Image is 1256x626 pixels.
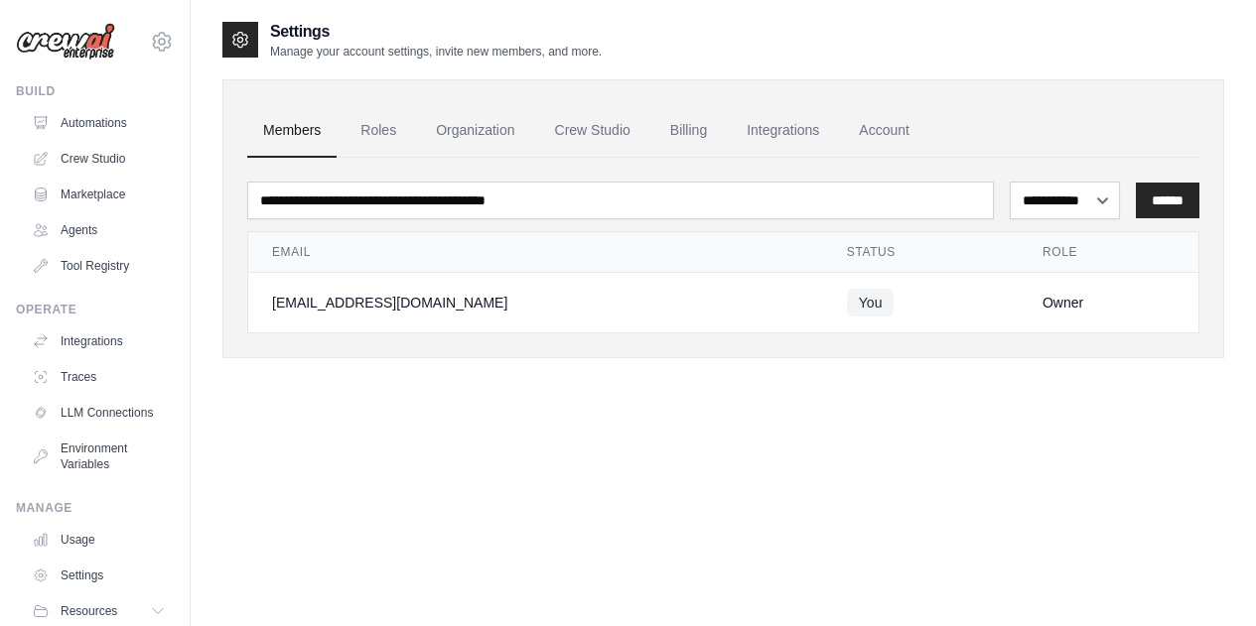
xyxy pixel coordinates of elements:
[843,104,925,158] a: Account
[1019,232,1198,273] th: Role
[345,104,412,158] a: Roles
[270,44,602,60] p: Manage your account settings, invite new members, and more.
[1043,293,1175,313] div: Owner
[24,524,174,556] a: Usage
[270,20,602,44] h2: Settings
[24,107,174,139] a: Automations
[24,143,174,175] a: Crew Studio
[16,500,174,516] div: Manage
[24,361,174,393] a: Traces
[24,214,174,246] a: Agents
[24,325,174,357] a: Integrations
[539,104,646,158] a: Crew Studio
[24,250,174,282] a: Tool Registry
[24,433,174,480] a: Environment Variables
[847,289,895,316] span: You
[247,104,337,158] a: Members
[24,397,174,429] a: LLM Connections
[272,293,799,313] div: [EMAIL_ADDRESS][DOMAIN_NAME]
[16,83,174,99] div: Build
[731,104,835,158] a: Integrations
[823,232,1019,273] th: Status
[61,603,117,619] span: Resources
[248,232,823,273] th: Email
[420,104,530,158] a: Organization
[654,104,723,158] a: Billing
[16,23,115,61] img: Logo
[24,179,174,210] a: Marketplace
[16,302,174,317] div: Operate
[24,560,174,591] a: Settings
